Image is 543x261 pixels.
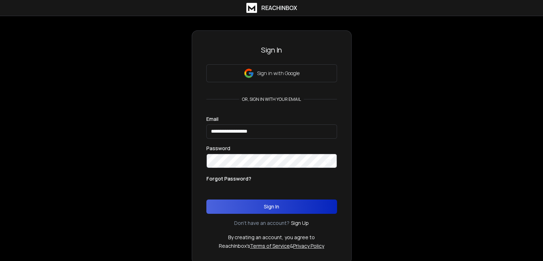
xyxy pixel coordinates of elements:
p: ReachInbox's & [219,242,324,250]
a: Terms of Service [250,242,290,249]
button: Sign in with Google [206,64,337,82]
h3: Sign In [206,45,337,55]
p: Don't have an account? [234,220,290,227]
a: ReachInbox [246,3,297,13]
button: Sign In [206,200,337,214]
h1: ReachInbox [261,4,297,12]
label: Password [206,146,230,151]
p: By creating an account, you agree to [228,234,315,241]
a: Sign Up [291,220,309,227]
label: Email [206,117,218,122]
p: Sign in with Google [257,70,300,77]
p: or, sign in with your email [239,97,304,102]
img: logo [246,3,257,13]
a: Privacy Policy [293,242,324,249]
p: Forgot Password? [206,175,251,182]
